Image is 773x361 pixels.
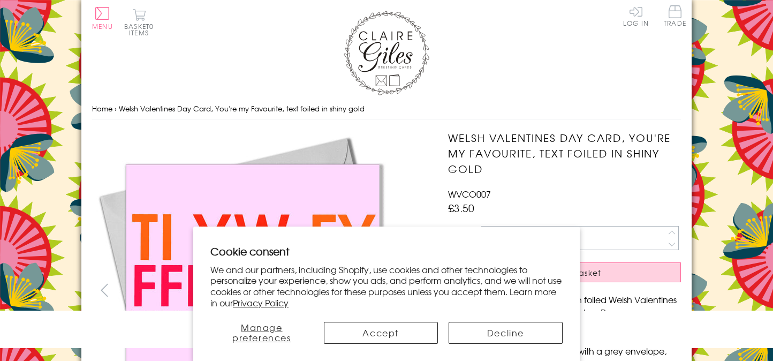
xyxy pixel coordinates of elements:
button: Manage preferences [210,322,313,344]
span: Manage preferences [232,321,291,344]
span: Menu [92,21,113,31]
a: Privacy Policy [233,296,289,309]
span: Trade [664,5,686,26]
h1: Welsh Valentines Day Card, You're my Favourite, text foiled in shiny gold [448,130,681,176]
button: Menu [92,7,113,29]
span: 0 items [129,21,154,37]
span: £3.50 [448,200,474,215]
img: Claire Giles Greetings Cards [344,11,429,95]
button: Basket0 items [124,9,154,36]
p: We and our partners, including Shopify, use cookies and other technologies to personalize your ex... [210,264,563,309]
a: Home [92,103,112,114]
span: WVCO007 [448,187,491,200]
button: Accept [324,322,438,344]
a: Trade [664,5,686,28]
h2: Cookie consent [210,244,563,259]
nav: breadcrumbs [92,98,681,120]
span: Welsh Valentines Day Card, You're my Favourite, text foiled in shiny gold [119,103,365,114]
a: Log In [623,5,649,26]
button: prev [92,278,116,302]
button: Decline [449,322,563,344]
span: › [115,103,117,114]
